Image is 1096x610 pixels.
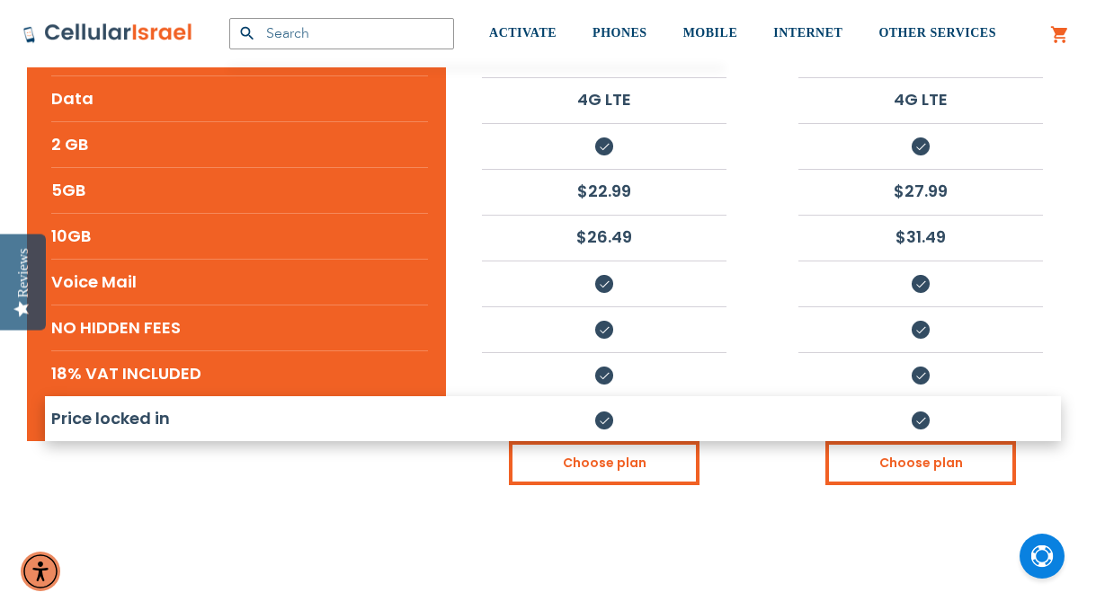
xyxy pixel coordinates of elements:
div: Accessibility Menu [21,552,60,591]
li: NO HIDDEN FEES [51,305,428,350]
li: $26.49 [482,215,726,258]
li: $31.49 [798,215,1043,258]
div: Reviews [15,248,31,297]
li: $27.99 [798,169,1043,212]
span: INTERNET [773,26,842,40]
span: MOBILE [683,26,738,40]
span: ACTIVATE [489,26,557,40]
li: 4G LTE [482,77,726,120]
img: Cellular Israel Logo [22,22,193,44]
li: 18% VAT INCLUDED [51,350,428,396]
li: $22.99 [482,169,726,212]
li: 2 GB [51,121,428,167]
li: 5GB [51,167,428,213]
li: 10GB [51,213,428,259]
span: PHONES [593,26,647,40]
li: Price locked in [51,396,428,441]
a: Choose plan [509,441,699,485]
input: Search [229,18,454,49]
span: OTHER SERVICES [878,26,996,40]
a: Choose plan [825,441,1016,485]
li: Voice Mail [51,259,428,305]
li: 4G LTE [798,77,1043,120]
li: Data [51,75,428,121]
